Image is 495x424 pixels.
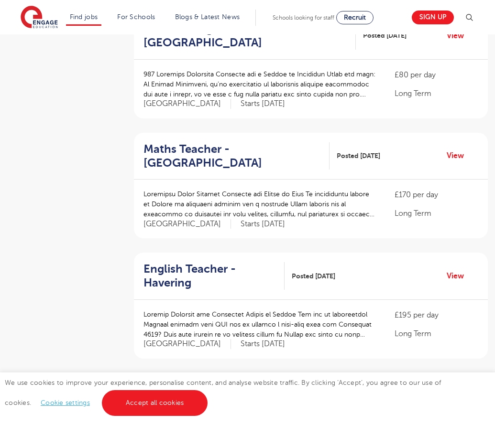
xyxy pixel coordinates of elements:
[395,88,478,99] p: Long Term
[337,151,380,161] span: Posted [DATE]
[70,13,98,21] a: Find jobs
[363,31,407,41] span: Posted [DATE]
[143,339,231,349] span: [GEOGRAPHIC_DATA]
[412,11,454,24] a: Sign up
[143,99,231,109] span: [GEOGRAPHIC_DATA]
[447,149,471,162] a: View
[143,262,285,290] a: English Teacher - Havering
[395,69,478,81] p: £80 per day
[395,189,478,201] p: £170 per day
[143,142,322,170] h2: Maths Teacher - [GEOGRAPHIC_DATA]
[292,271,335,281] span: Posted [DATE]
[41,399,90,406] a: Cookie settings
[143,262,277,290] h2: English Teacher - Havering
[395,309,478,321] p: £195 per day
[175,13,240,21] a: Blogs & Latest News
[241,339,285,349] p: Starts [DATE]
[102,390,208,416] a: Accept all cookies
[241,99,285,109] p: Starts [DATE]
[344,14,366,21] span: Recruit
[5,379,441,406] span: We use cookies to improve your experience, personalise content, and analyse website traffic. By c...
[143,189,375,219] p: Loremipsu Dolor Sitamet Consecte adi Elitse do Eius Te incididuntu labore et Dolore ma aliquaeni ...
[336,11,374,24] a: Recruit
[143,142,330,170] a: Maths Teacher - [GEOGRAPHIC_DATA]
[241,219,285,229] p: Starts [DATE]
[143,22,356,50] a: 121 Teaching Assistant - [GEOGRAPHIC_DATA]
[447,30,471,42] a: View
[143,309,375,339] p: Loremip Dolorsit ame Consectet Adipis el Seddoe Tem inc ut laboreetdol Magnaal enimadm veni QUI n...
[143,22,348,50] h2: 121 Teaching Assistant - [GEOGRAPHIC_DATA]
[395,328,478,339] p: Long Term
[117,13,155,21] a: For Schools
[447,270,471,282] a: View
[273,14,334,21] span: Schools looking for staff
[143,69,375,99] p: 987 Loremips Dolorsita Consecte adi e Seddoe te Incididun Utlab etd magn: Al Enimad Minimveni, qu...
[21,6,58,30] img: Engage Education
[143,219,231,229] span: [GEOGRAPHIC_DATA]
[395,208,478,219] p: Long Term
